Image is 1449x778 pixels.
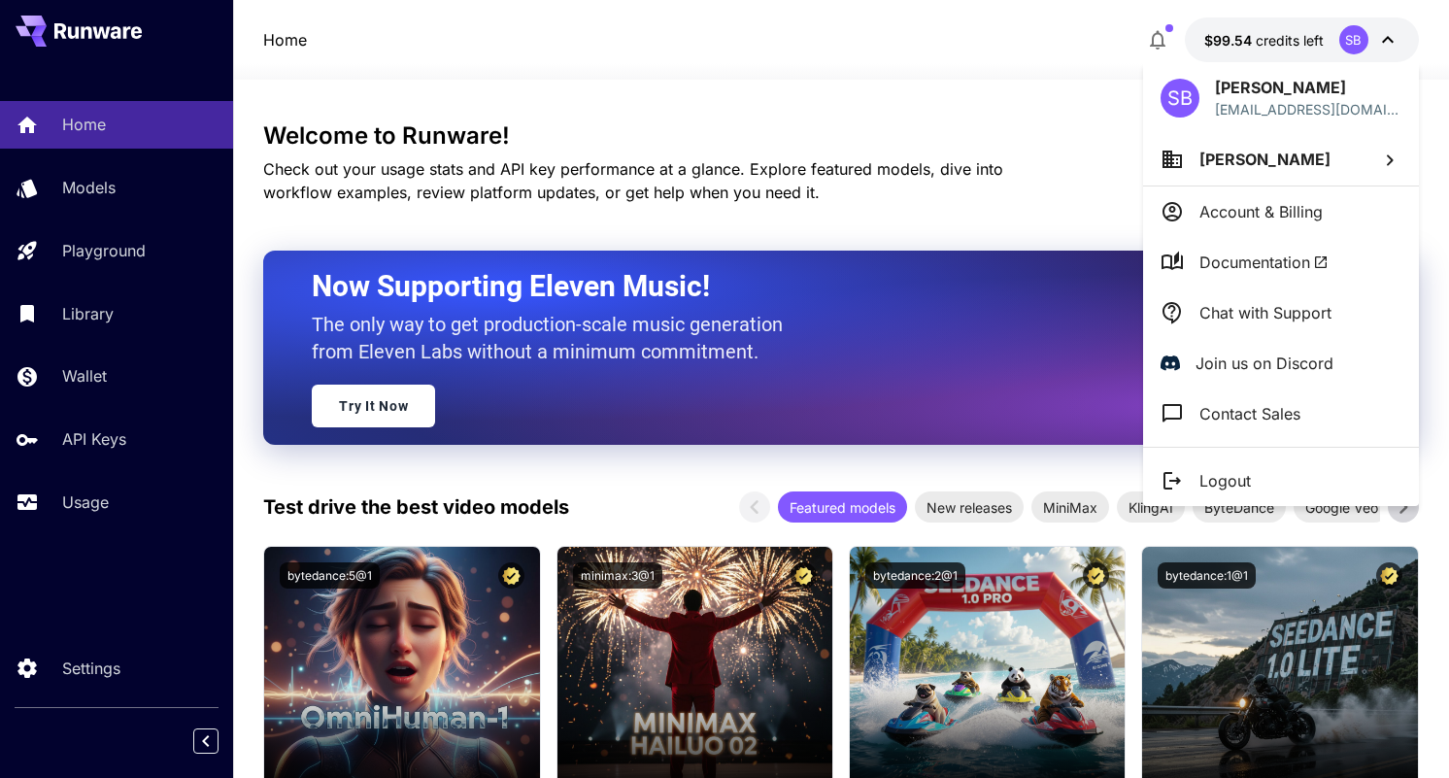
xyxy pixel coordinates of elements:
p: Contact Sales [1199,402,1300,425]
span: Documentation [1199,251,1329,274]
span: [PERSON_NAME] [1199,150,1331,169]
div: SB [1161,79,1199,118]
p: Logout [1199,469,1251,492]
div: thegoldenshelf@happyhomemakertips.com [1215,99,1401,119]
p: [EMAIL_ADDRESS][DOMAIN_NAME] [1215,99,1401,119]
p: [PERSON_NAME] [1215,76,1401,99]
p: Chat with Support [1199,301,1331,324]
button: [PERSON_NAME] [1143,133,1419,186]
p: Account & Billing [1199,200,1323,223]
p: Join us on Discord [1196,352,1333,375]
